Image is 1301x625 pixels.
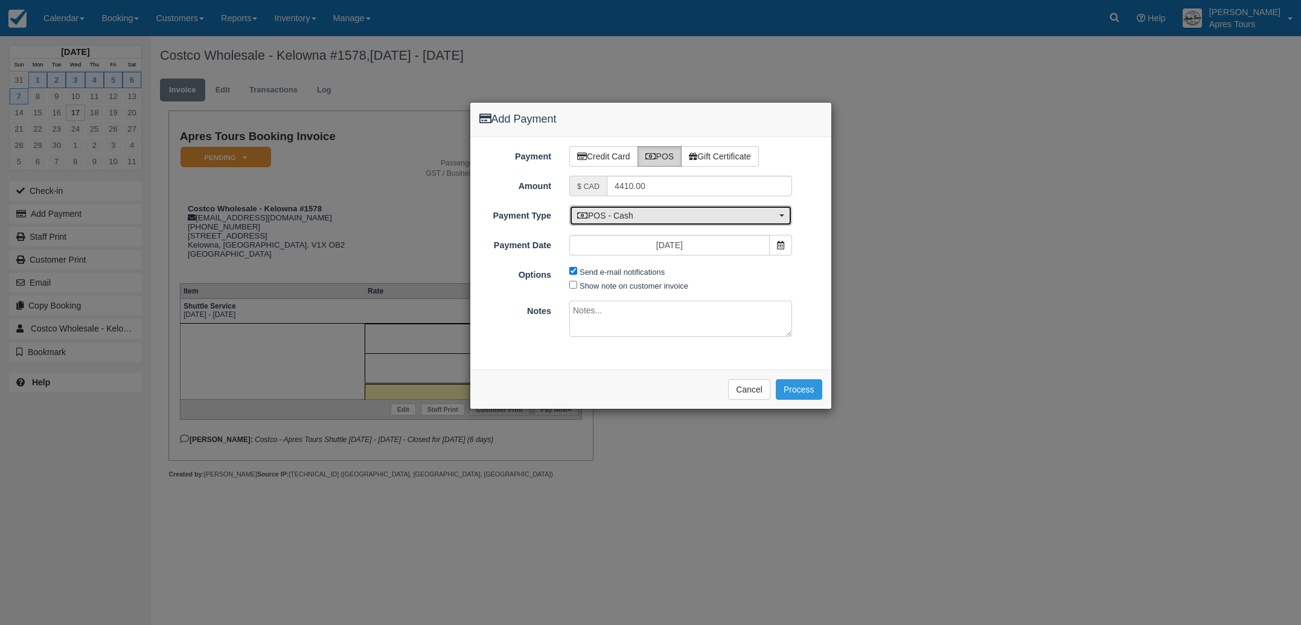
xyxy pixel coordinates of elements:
[607,176,792,196] input: Valid amount required.
[728,379,770,400] button: Cancel
[470,235,561,252] label: Payment Date
[470,301,561,318] label: Notes
[479,112,822,127] h4: Add Payment
[580,281,688,290] label: Show note on customer invoice
[577,210,776,222] span: POS - Cash
[681,146,759,167] label: Gift Certificate
[470,176,561,193] label: Amount
[470,205,561,222] label: Payment Type
[577,182,599,191] small: $ CAD
[580,268,665,277] label: Send e-mail notifications
[470,264,561,281] label: Options
[638,146,682,167] label: POS
[470,146,561,163] label: Payment
[569,205,792,226] button: POS - Cash
[569,146,638,167] label: Credit Card
[776,379,822,400] button: Process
